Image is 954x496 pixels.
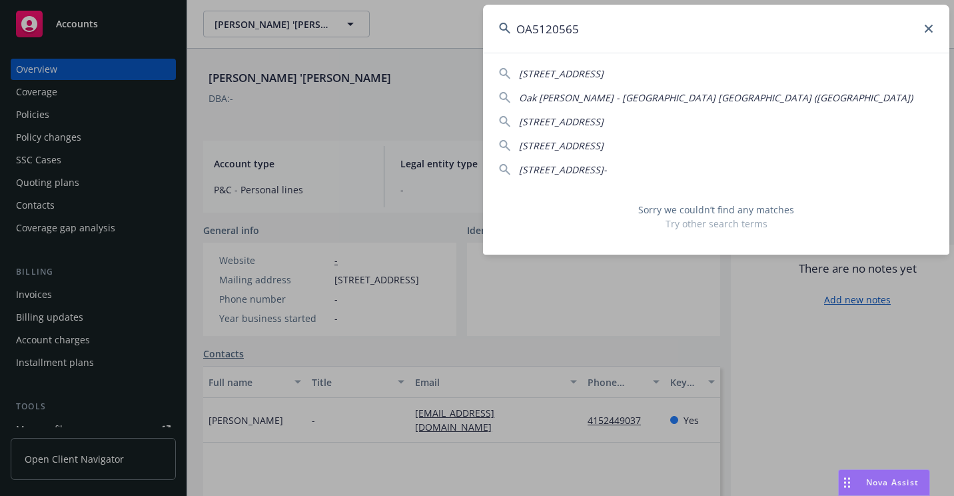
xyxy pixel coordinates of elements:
span: Sorry we couldn’t find any matches [499,203,933,217]
span: Try other search terms [499,217,933,231]
span: Nova Assist [866,477,919,488]
input: Search... [483,5,949,53]
button: Nova Assist [838,469,930,496]
span: [STREET_ADDRESS] [519,115,604,128]
span: [STREET_ADDRESS] [519,139,604,152]
span: Oak [PERSON_NAME] - [GEOGRAPHIC_DATA] [GEOGRAPHIC_DATA] ([GEOGRAPHIC_DATA]) [519,91,913,104]
div: Drag to move [839,470,855,495]
span: [STREET_ADDRESS]- [519,163,607,176]
span: [STREET_ADDRESS] [519,67,604,80]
